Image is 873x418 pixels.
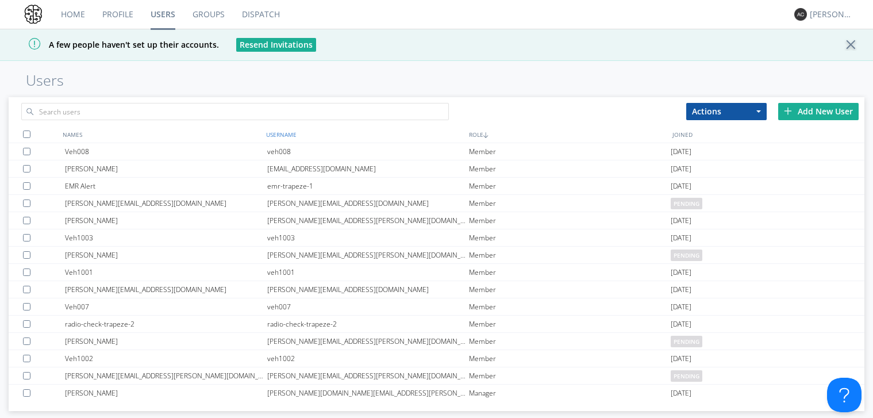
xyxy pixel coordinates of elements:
div: veh007 [267,298,469,315]
div: [PERSON_NAME] [65,385,267,401]
div: Member [469,350,671,367]
div: [PERSON_NAME] [65,212,267,229]
span: [DATE] [671,316,691,333]
a: EMR Alertemr-trapeze-1Member[DATE] [9,178,864,195]
input: Search users [21,103,449,120]
a: [PERSON_NAME][PERSON_NAME][DOMAIN_NAME][EMAIL_ADDRESS][PERSON_NAME][DOMAIN_NAME]Manager[DATE] [9,385,864,402]
span: [DATE] [671,385,691,402]
div: Member [469,264,671,281]
span: [DATE] [671,143,691,160]
div: [PERSON_NAME][DOMAIN_NAME][EMAIL_ADDRESS][PERSON_NAME][DOMAIN_NAME] [267,385,469,401]
iframe: Toggle Customer Support [827,378,862,412]
button: Actions [686,103,767,120]
span: [DATE] [671,212,691,229]
div: Member [469,143,671,160]
div: [PERSON_NAME] [65,160,267,177]
span: pending [671,198,702,209]
div: [PERSON_NAME] [810,9,853,20]
span: pending [671,336,702,347]
span: [DATE] [671,281,691,298]
div: Member [469,281,671,298]
div: [EMAIL_ADDRESS][DOMAIN_NAME] [267,160,469,177]
div: [PERSON_NAME][EMAIL_ADDRESS][PERSON_NAME][DOMAIN_NAME] [267,212,469,229]
div: Member [469,178,671,194]
div: [PERSON_NAME] [65,247,267,263]
a: [PERSON_NAME][EMAIL_ADDRESS][PERSON_NAME][DOMAIN_NAME][PERSON_NAME][EMAIL_ADDRESS][PERSON_NAME][D... [9,367,864,385]
div: Veh1002 [65,350,267,367]
a: Veh1002veh1002Member[DATE] [9,350,864,367]
span: [DATE] [671,160,691,178]
div: Veh1003 [65,229,267,246]
span: [DATE] [671,264,691,281]
img: plus.svg [784,107,792,115]
a: [PERSON_NAME][PERSON_NAME][EMAIL_ADDRESS][PERSON_NAME][DOMAIN_NAME]Memberpending [9,333,864,350]
div: Add New User [778,103,859,120]
span: pending [671,250,702,261]
a: [PERSON_NAME][EMAIL_ADDRESS][DOMAIN_NAME][PERSON_NAME][EMAIL_ADDRESS][DOMAIN_NAME]Member[DATE] [9,281,864,298]
div: veh1001 [267,264,469,281]
div: Member [469,160,671,177]
div: USERNAME [263,126,467,143]
span: pending [671,370,702,382]
div: emr-trapeze-1 [267,178,469,194]
div: radio-check-trapeze-2 [65,316,267,332]
div: Member [469,367,671,384]
div: Member [469,298,671,315]
div: Member [469,247,671,263]
span: [DATE] [671,229,691,247]
span: [DATE] [671,178,691,195]
div: Member [469,316,671,332]
div: JOINED [670,126,873,143]
div: [PERSON_NAME][EMAIL_ADDRESS][DOMAIN_NAME] [65,281,267,298]
div: veh008 [267,143,469,160]
div: [PERSON_NAME][EMAIL_ADDRESS][PERSON_NAME][DOMAIN_NAME] [267,247,469,263]
div: Member [469,212,671,229]
div: NAMES [60,126,263,143]
div: Manager [469,385,671,401]
a: Veh007veh007Member[DATE] [9,298,864,316]
div: veh1003 [267,229,469,246]
div: radio-check-trapeze-2 [267,316,469,332]
a: [PERSON_NAME][EMAIL_ADDRESS][DOMAIN_NAME][PERSON_NAME][EMAIL_ADDRESS][DOMAIN_NAME]Memberpending [9,195,864,212]
div: Veh1001 [65,264,267,281]
div: Member [469,333,671,350]
a: Veh1001veh1001Member[DATE] [9,264,864,281]
a: Veh1003veh1003Member[DATE] [9,229,864,247]
div: Member [469,195,671,212]
div: Veh008 [65,143,267,160]
a: [PERSON_NAME][PERSON_NAME][EMAIL_ADDRESS][PERSON_NAME][DOMAIN_NAME]Memberpending [9,247,864,264]
span: [DATE] [671,298,691,316]
div: ROLE [466,126,670,143]
button: Resend Invitations [236,38,316,52]
div: [PERSON_NAME][EMAIL_ADDRESS][DOMAIN_NAME] [267,195,469,212]
div: EMR Alert [65,178,267,194]
img: 373638.png [794,8,807,21]
div: [PERSON_NAME] [65,333,267,350]
img: 0b72d42dfa8a407a8643a71bb54b2e48 [23,4,44,25]
div: veh1002 [267,350,469,367]
a: [PERSON_NAME][EMAIL_ADDRESS][DOMAIN_NAME]Member[DATE] [9,160,864,178]
div: Member [469,229,671,246]
a: Veh008veh008Member[DATE] [9,143,864,160]
div: [PERSON_NAME][EMAIL_ADDRESS][PERSON_NAME][DOMAIN_NAME] [267,367,469,384]
div: Veh007 [65,298,267,315]
a: radio-check-trapeze-2radio-check-trapeze-2Member[DATE] [9,316,864,333]
div: [PERSON_NAME][EMAIL_ADDRESS][PERSON_NAME][DOMAIN_NAME] [267,333,469,350]
div: [PERSON_NAME][EMAIL_ADDRESS][PERSON_NAME][DOMAIN_NAME] [65,367,267,384]
span: [DATE] [671,350,691,367]
span: A few people haven't set up their accounts. [9,39,219,50]
a: [PERSON_NAME][PERSON_NAME][EMAIL_ADDRESS][PERSON_NAME][DOMAIN_NAME]Member[DATE] [9,212,864,229]
div: [PERSON_NAME][EMAIL_ADDRESS][DOMAIN_NAME] [267,281,469,298]
div: [PERSON_NAME][EMAIL_ADDRESS][DOMAIN_NAME] [65,195,267,212]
